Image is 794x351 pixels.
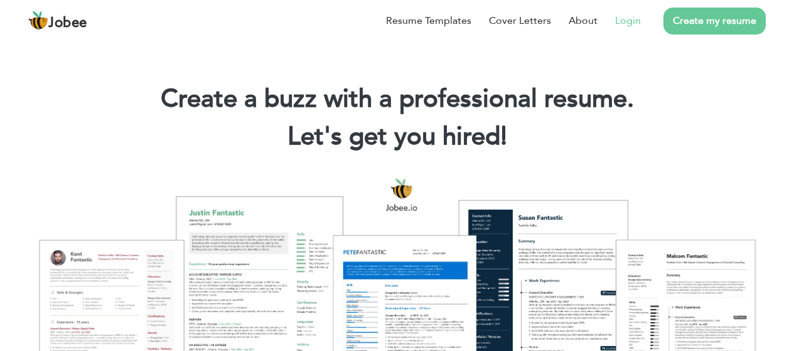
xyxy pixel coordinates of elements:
a: Create my resume [663,8,766,35]
h1: Create a buzz with a professional resume. [19,83,775,116]
a: Login [615,13,641,28]
img: jobee.io [28,11,48,31]
a: Resume Templates [386,13,471,28]
span: | [501,119,507,154]
a: About [569,13,598,28]
span: Jobee [48,16,87,30]
span: get you hired! [349,119,507,154]
h2: Let's [19,121,775,153]
a: Cover Letters [489,13,551,28]
a: Jobee [28,11,87,31]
